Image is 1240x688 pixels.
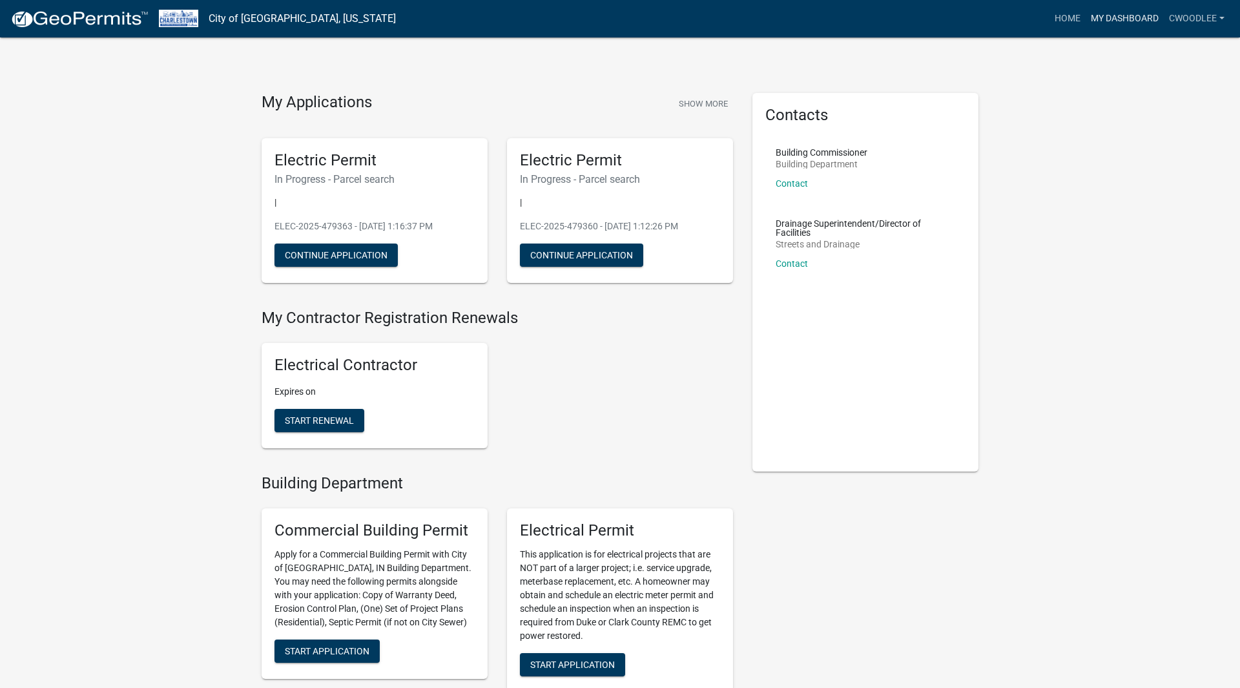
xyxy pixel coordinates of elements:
[520,196,720,209] p: |
[262,309,733,328] h4: My Contractor Registration Renewals
[520,220,720,233] p: ELEC-2025-479360 - [DATE] 1:12:26 PM
[274,151,475,170] h5: Electric Permit
[776,178,808,189] a: Contact
[274,220,475,233] p: ELEC-2025-479363 - [DATE] 1:16:37 PM
[274,173,475,185] h6: In Progress - Parcel search
[159,10,198,27] img: City of Charlestown, Indiana
[274,244,398,267] button: Continue Application
[209,8,396,30] a: City of [GEOGRAPHIC_DATA], [US_STATE]
[765,106,966,125] h5: Contacts
[1086,6,1164,31] a: My Dashboard
[274,356,475,375] h5: Electrical Contractor
[274,640,380,663] button: Start Application
[776,240,955,249] p: Streets and Drainage
[674,93,733,114] button: Show More
[530,659,615,669] span: Start Application
[520,521,720,540] h5: Electrical Permit
[520,548,720,643] p: This application is for electrical projects that are NOT part of a larger project; i.e. service u...
[285,645,369,656] span: Start Application
[262,93,372,112] h4: My Applications
[262,309,733,459] wm-registration-list-section: My Contractor Registration Renewals
[520,244,643,267] button: Continue Application
[274,409,364,432] button: Start Renewal
[274,521,475,540] h5: Commercial Building Permit
[776,219,955,237] p: Drainage Superintendent/Director of Facilities
[776,258,808,269] a: Contact
[520,653,625,676] button: Start Application
[776,160,867,169] p: Building Department
[285,415,354,426] span: Start Renewal
[1049,6,1086,31] a: Home
[274,196,475,209] p: |
[262,474,733,493] h4: Building Department
[274,548,475,629] p: Apply for a Commercial Building Permit with City of [GEOGRAPHIC_DATA], IN Building Department. Yo...
[520,151,720,170] h5: Electric Permit
[1164,6,1230,31] a: cwoodlee
[274,385,475,399] p: Expires on
[776,148,867,157] p: Building Commissioner
[520,173,720,185] h6: In Progress - Parcel search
